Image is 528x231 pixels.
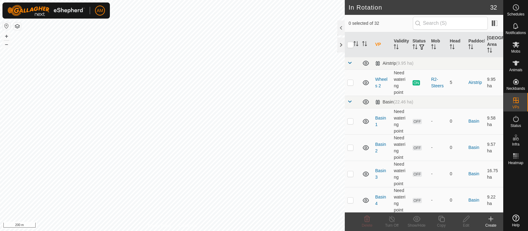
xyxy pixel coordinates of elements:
[447,187,466,213] td: 0
[485,161,503,187] td: 16.75 ha
[413,45,418,50] p-sorticon: Activate to sort
[413,198,422,203] span: OFF
[447,161,466,187] td: 0
[431,118,445,124] div: -
[413,145,422,150] span: OFF
[450,45,455,50] p-sorticon: Activate to sort
[512,223,520,227] span: Help
[454,223,478,228] div: Edit
[507,12,524,16] span: Schedules
[511,50,520,53] span: Mobs
[468,171,479,176] a: Basin
[391,187,410,213] td: Need watering point
[468,45,473,50] p-sorticon: Activate to sort
[508,161,523,165] span: Heatmap
[512,142,519,146] span: Infra
[431,45,436,50] p-sorticon: Activate to sort
[485,187,503,213] td: 9.22 ha
[14,23,21,30] button: Map Layers
[487,49,492,54] p-sorticon: Activate to sort
[431,171,445,177] div: -
[506,87,525,90] span: Neckbands
[379,223,404,228] div: Turn Off
[466,32,484,57] th: Paddock
[362,223,373,228] span: Delete
[429,223,454,228] div: Copy
[504,212,528,229] a: Help
[373,32,391,57] th: VP
[348,4,490,11] h2: In Rotation
[7,5,85,16] img: Gallagher Logo
[478,223,503,228] div: Create
[506,31,526,35] span: Notifications
[391,134,410,161] td: Need watering point
[485,32,503,57] th: [GEOGRAPHIC_DATA] Area
[431,144,445,151] div: -
[404,223,429,228] div: Show/Hide
[468,119,479,124] a: Basin
[179,223,197,229] a: Contact Us
[394,45,399,50] p-sorticon: Activate to sort
[447,69,466,96] td: 5
[353,42,358,47] p-sorticon: Activate to sort
[362,42,367,47] p-sorticon: Activate to sort
[148,223,171,229] a: Privacy Policy
[485,69,503,96] td: 9.95 ha
[375,142,386,153] a: Basin 2
[375,194,386,206] a: Basin 4
[429,32,447,57] th: Mob
[509,68,522,72] span: Animals
[391,161,410,187] td: Need watering point
[375,61,413,66] div: Airstrip
[431,197,445,203] div: -
[375,77,387,88] a: Wheels 2
[396,61,413,66] span: (9.95 ha)
[413,17,488,30] input: Search (S)
[512,105,519,109] span: VPs
[485,134,503,161] td: 9.57 ha
[413,119,422,124] span: OFF
[375,115,386,127] a: Basin 1
[391,32,410,57] th: Validity
[468,198,479,203] a: Basin
[3,41,10,48] button: –
[413,172,422,177] span: OFF
[447,108,466,134] td: 0
[393,99,413,104] span: (22.46 ha)
[375,168,386,180] a: Basin 3
[3,22,10,30] button: Reset Map
[510,124,521,128] span: Status
[431,76,445,89] div: R2-Steers
[468,80,482,85] a: Airstrip
[447,32,466,57] th: Head
[391,108,410,134] td: Need watering point
[468,145,479,150] a: Basin
[413,80,420,85] span: ON
[490,3,497,12] span: 32
[348,20,413,27] span: 0 selected of 32
[375,99,413,105] div: Basin
[447,134,466,161] td: 0
[3,33,10,40] button: +
[391,69,410,96] td: Need watering point
[97,7,103,14] span: AM
[485,108,503,134] td: 9.58 ha
[410,32,429,57] th: Status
